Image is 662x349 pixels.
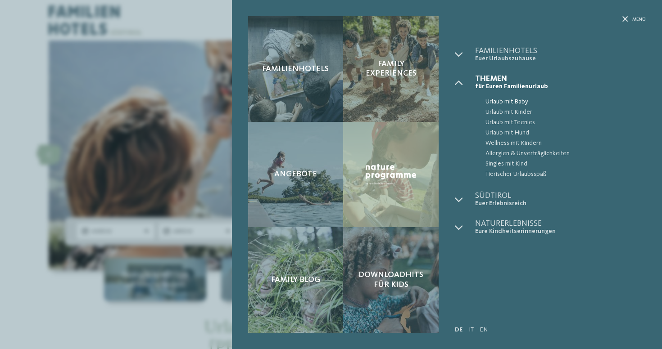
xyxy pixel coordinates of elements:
a: Urlaub für Familien von Familien: ein Volltreffer Familienhotels [248,16,344,122]
span: Family Experiences [351,59,431,79]
a: Naturerlebnisse Eure Kindheitserinnerungen [475,219,646,235]
a: Allergien & Unverträglichkeiten [475,148,646,159]
span: für Euren Familienurlaub [475,83,646,90]
a: IT [469,327,474,333]
a: Urlaub für Familien von Familien: ein Volltreffer Nature Programme [343,122,439,228]
a: Themen für Euren Familienurlaub [475,75,646,90]
span: Südtirol [475,192,646,200]
span: Singles mit Kind [485,159,646,169]
span: Menü [632,16,646,23]
a: Tierischer Urlaubsspaß [475,169,646,179]
span: Family Blog [271,275,320,285]
a: Urlaub für Familien von Familien: ein Volltreffer Downloadhits für Kids [343,227,439,333]
span: Tierischer Urlaubsspaß [485,169,646,179]
a: Urlaub mit Hund [475,128,646,138]
a: Urlaub mit Baby [475,97,646,107]
a: EN [480,327,488,333]
a: Singles mit Kind [475,159,646,169]
a: Urlaub mit Teenies [475,117,646,128]
span: Euer Erlebnisreich [475,200,646,207]
span: Urlaub mit Teenies [485,117,646,128]
span: Themen [475,75,646,83]
a: Urlaub für Familien von Familien: ein Volltreffer Family Blog [248,227,344,333]
span: Naturerlebnisse [475,219,646,228]
span: Urlaub mit Baby [485,97,646,107]
img: Nature Programme [363,162,418,187]
span: Downloadhits für Kids [351,270,431,290]
span: Eure Kindheitserinnerungen [475,228,646,235]
a: DE [455,327,462,333]
a: Familienhotels Euer Urlaubszuhause [475,47,646,63]
span: Urlaub mit Hund [485,128,646,138]
span: Allergien & Unverträglichkeiten [485,148,646,159]
span: Euer Urlaubszuhause [475,55,646,63]
a: Wellness mit Kindern [475,138,646,148]
span: Angebote [274,170,317,179]
span: Wellness mit Kindern [485,138,646,148]
a: Urlaub mit Kinder [475,107,646,117]
span: Familienhotels [262,64,329,74]
span: Urlaub mit Kinder [485,107,646,117]
span: Familienhotels [475,47,646,55]
a: Südtirol Euer Erlebnisreich [475,192,646,207]
a: Urlaub für Familien von Familien: ein Volltreffer Angebote [248,122,344,228]
a: Urlaub für Familien von Familien: ein Volltreffer Family Experiences [343,16,439,122]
